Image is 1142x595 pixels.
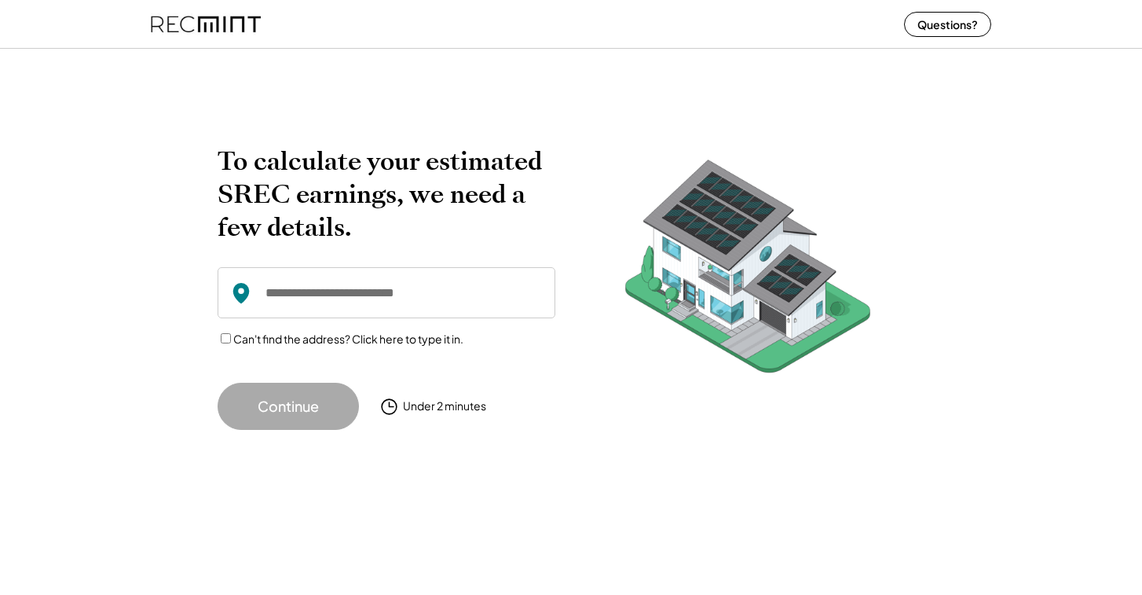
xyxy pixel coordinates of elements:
label: Can't find the address? Click here to type it in. [233,332,463,346]
img: RecMintArtboard%207.png [595,145,901,397]
h2: To calculate your estimated SREC earnings, we need a few details. [218,145,555,244]
button: Continue [218,383,359,430]
button: Questions? [904,12,991,37]
img: recmint-logotype%403x%20%281%29.jpeg [151,3,261,45]
div: Under 2 minutes [403,399,486,414]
